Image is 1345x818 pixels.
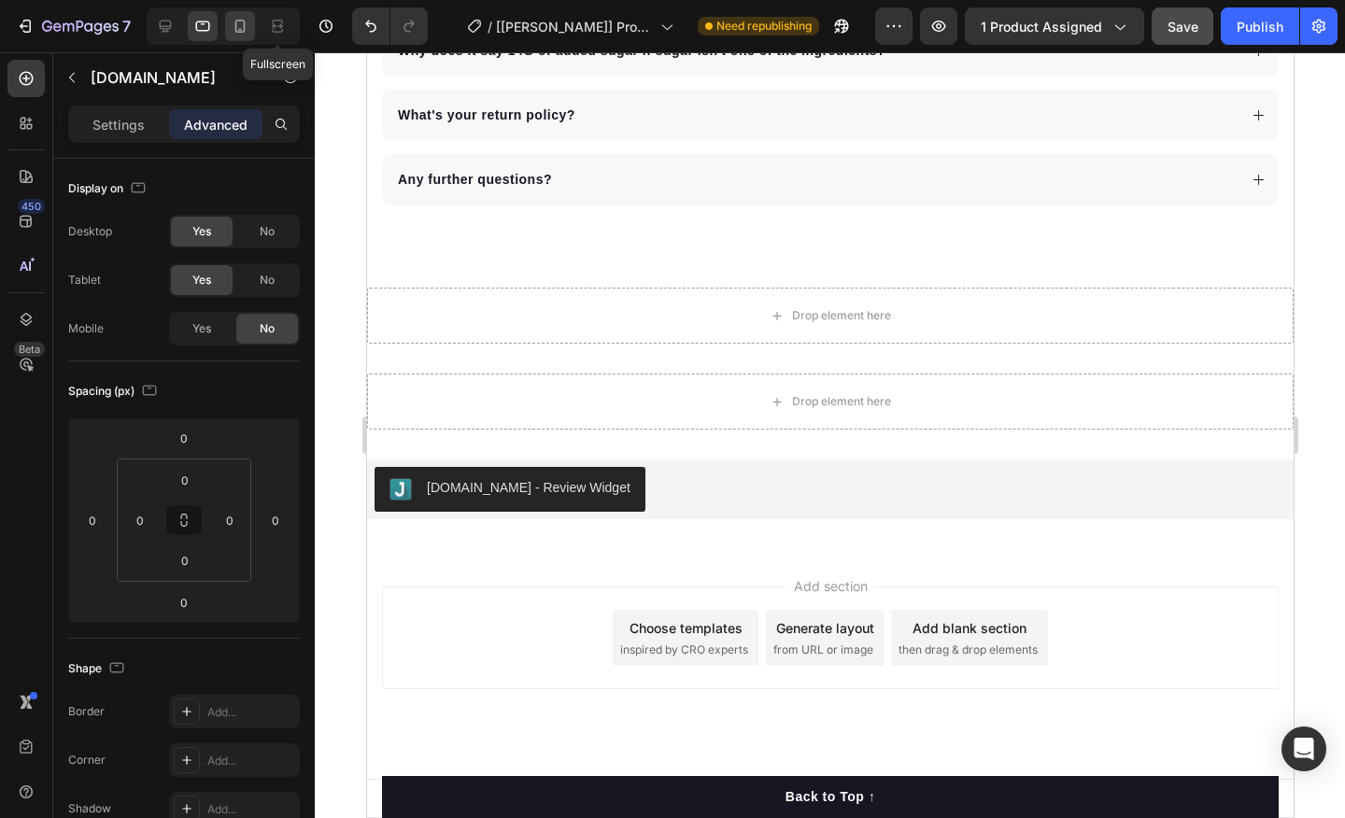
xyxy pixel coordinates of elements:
[165,588,203,616] input: 0
[496,17,653,36] span: [[PERSON_NAME]] Product Page - [DATE] 10:40:49
[260,272,275,289] span: No
[207,704,295,721] div: Add...
[184,115,248,134] p: Advanced
[78,506,106,534] input: 0
[367,52,1294,818] iframe: Design area
[545,566,659,585] div: Add blank section
[91,66,249,89] p: Judge.me
[262,566,375,585] div: Choose templates
[166,466,204,494] input: 0px
[165,424,203,452] input: 0
[68,223,112,240] div: Desktop
[192,272,211,289] span: Yes
[68,320,104,337] div: Mobile
[965,7,1144,45] button: 1 product assigned
[68,176,149,202] div: Display on
[68,800,111,817] div: Shadow
[1168,19,1198,35] span: Save
[418,735,508,755] div: Back to Top ↑
[92,115,145,134] p: Settings
[1237,17,1283,36] div: Publish
[488,17,492,36] span: /
[7,7,139,45] button: 7
[18,199,45,214] div: 450
[207,801,295,818] div: Add...
[192,320,211,337] span: Yes
[409,566,507,585] div: Generate layout
[68,272,101,289] div: Tablet
[1221,7,1299,45] button: Publish
[7,415,278,459] button: Judge.me - Review Widget
[352,7,428,45] div: Undo/Redo
[68,656,128,682] div: Shape
[68,379,161,404] div: Spacing (px)
[425,342,524,357] div: Drop element here
[122,15,131,37] p: 7
[166,546,204,574] input: 0px
[60,426,263,445] div: [DOMAIN_NAME] - Review Widget
[531,589,671,606] span: then drag & drop elements
[216,506,244,534] input: 0px
[68,703,105,720] div: Border
[126,506,154,534] input: 0px
[419,524,508,543] span: Add section
[716,18,812,35] span: Need republishing
[260,320,275,337] span: No
[1281,726,1326,771] div: Open Intercom Messenger
[207,753,295,769] div: Add...
[406,589,506,606] span: from URL or image
[253,589,381,606] span: inspired by CRO experts
[1152,7,1213,45] button: Save
[262,506,290,534] input: 0
[22,426,45,448] img: Judgeme.png
[260,223,275,240] span: No
[15,724,912,766] button: Back to Top ↑
[68,752,106,769] div: Corner
[981,17,1102,36] span: 1 product assigned
[425,256,524,271] div: Drop element here
[14,342,45,357] div: Beta
[192,223,211,240] span: Yes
